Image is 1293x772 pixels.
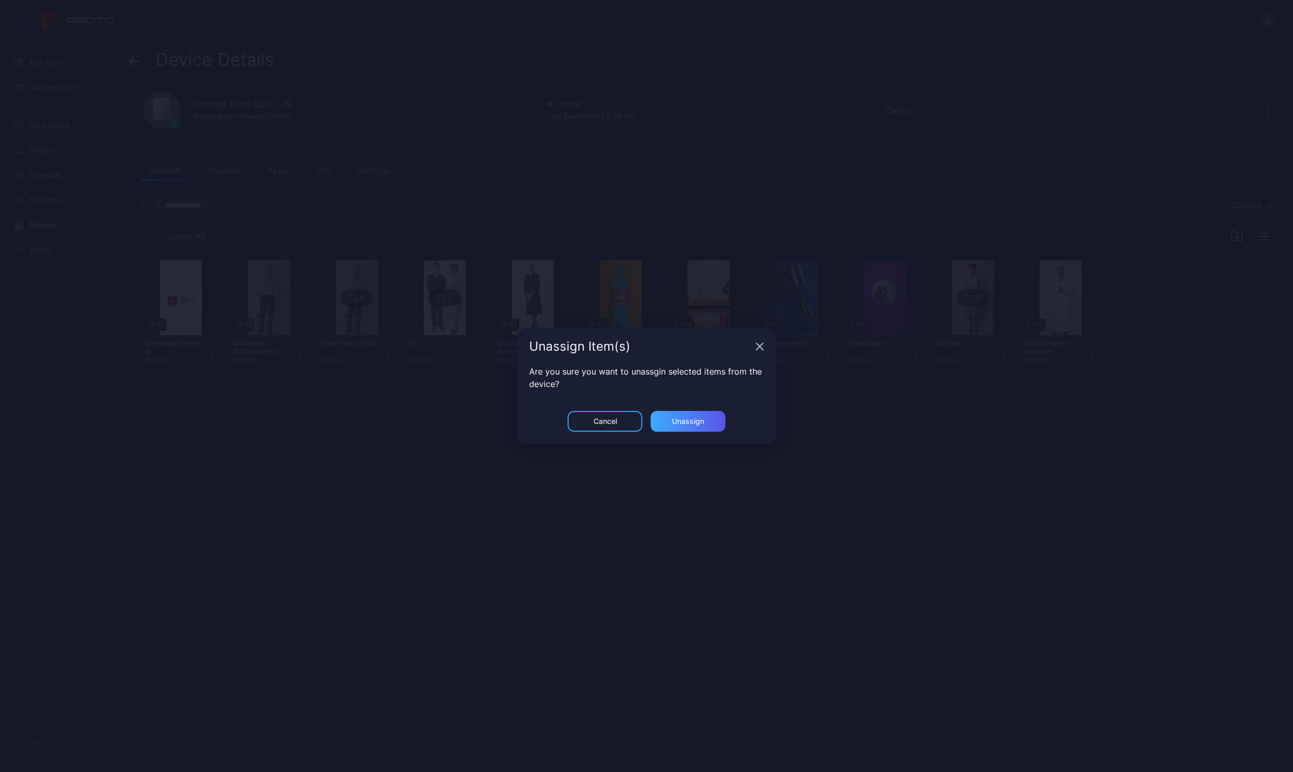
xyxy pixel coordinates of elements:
[529,340,751,353] div: Unassign Item(s)
[529,365,764,390] p: Are you sure you want to unassgin selected items from the device?
[594,417,617,425] div: Cancel
[672,417,704,425] div: Unassign
[651,411,725,432] button: Unassign
[568,411,642,432] button: Cancel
